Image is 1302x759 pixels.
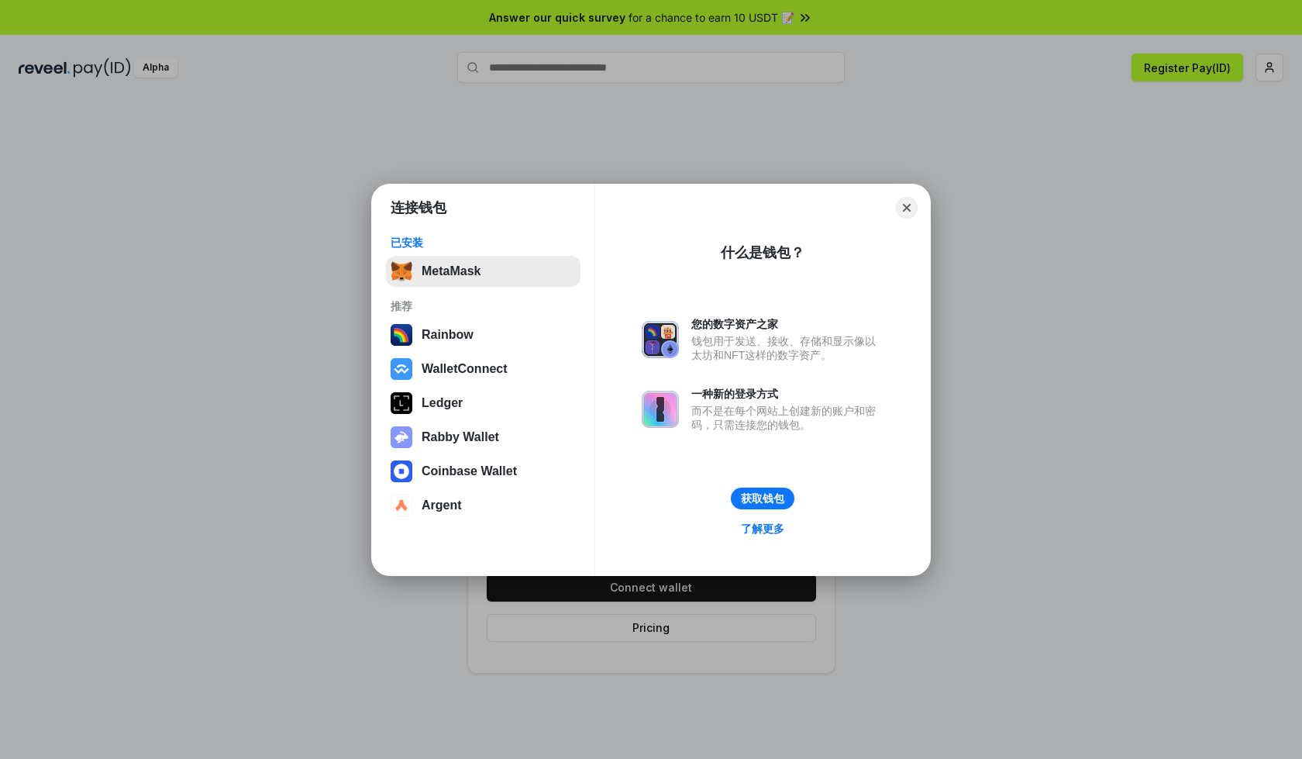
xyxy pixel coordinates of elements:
[386,422,580,453] button: Rabby Wallet
[721,243,804,262] div: 什么是钱包？
[422,430,499,444] div: Rabby Wallet
[391,299,576,313] div: 推荐
[391,426,412,448] img: svg+xml,%3Csvg%20xmlns%3D%22http%3A%2F%2Fwww.w3.org%2F2000%2Fsvg%22%20fill%3D%22none%22%20viewBox...
[731,488,794,509] button: 获取钱包
[391,358,412,380] img: svg+xml,%3Csvg%20width%3D%2228%22%20height%3D%2228%22%20viewBox%3D%220%200%2028%2028%22%20fill%3D...
[391,198,446,217] h1: 连接钱包
[386,490,580,521] button: Argent
[422,362,508,376] div: WalletConnect
[386,319,580,350] button: Rainbow
[386,388,580,419] button: Ledger
[422,499,462,512] div: Argent
[642,391,679,428] img: svg+xml,%3Csvg%20xmlns%3D%22http%3A%2F%2Fwww.w3.org%2F2000%2Fsvg%22%20fill%3D%22none%22%20viewBox...
[391,392,412,414] img: svg+xml,%3Csvg%20xmlns%3D%22http%3A%2F%2Fwww.w3.org%2F2000%2Fsvg%22%20width%3D%2228%22%20height%3...
[422,328,474,342] div: Rainbow
[741,492,784,505] div: 获取钱包
[386,354,580,385] button: WalletConnect
[732,519,794,539] a: 了解更多
[741,522,784,536] div: 了解更多
[386,456,580,487] button: Coinbase Wallet
[691,387,883,401] div: 一种新的登录方式
[422,396,463,410] div: Ledger
[391,260,412,282] img: svg+xml,%3Csvg%20fill%3D%22none%22%20height%3D%2233%22%20viewBox%3D%220%200%2035%2033%22%20width%...
[896,197,918,219] button: Close
[642,321,679,358] img: svg+xml,%3Csvg%20xmlns%3D%22http%3A%2F%2Fwww.w3.org%2F2000%2Fsvg%22%20fill%3D%22none%22%20viewBox...
[691,404,883,432] div: 而不是在每个网站上创建新的账户和密码，只需连接您的钱包。
[422,264,480,278] div: MetaMask
[691,334,883,362] div: 钱包用于发送、接收、存储和显示像以太坊和NFT这样的数字资产。
[391,236,576,250] div: 已安装
[391,495,412,516] img: svg+xml,%3Csvg%20width%3D%2228%22%20height%3D%2228%22%20viewBox%3D%220%200%2028%2028%22%20fill%3D...
[391,461,412,482] img: svg+xml,%3Csvg%20width%3D%2228%22%20height%3D%2228%22%20viewBox%3D%220%200%2028%2028%22%20fill%3D...
[691,317,883,331] div: 您的数字资产之家
[422,464,517,478] div: Coinbase Wallet
[391,324,412,346] img: svg+xml,%3Csvg%20width%3D%22120%22%20height%3D%22120%22%20viewBox%3D%220%200%20120%20120%22%20fil...
[386,256,580,287] button: MetaMask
